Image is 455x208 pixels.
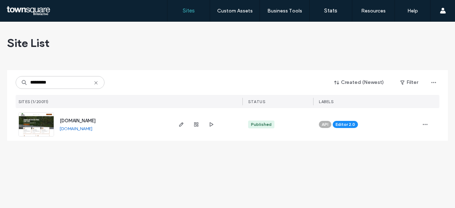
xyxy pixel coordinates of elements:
[7,36,49,50] span: Site List
[60,118,96,123] a: [DOMAIN_NAME]
[328,77,390,88] button: Created (Newest)
[248,99,265,104] span: STATUS
[324,7,337,14] label: Stats
[336,121,355,128] span: Editor 2.0
[60,126,92,131] a: [DOMAIN_NAME]
[251,121,272,128] div: Published
[319,99,333,104] span: LABELS
[18,99,49,104] span: SITES (1/20011)
[16,5,31,11] span: Help
[393,77,425,88] button: Filter
[407,8,418,14] label: Help
[267,8,302,14] label: Business Tools
[361,8,386,14] label: Resources
[322,121,328,128] span: API
[217,8,253,14] label: Custom Assets
[183,7,195,14] label: Sites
